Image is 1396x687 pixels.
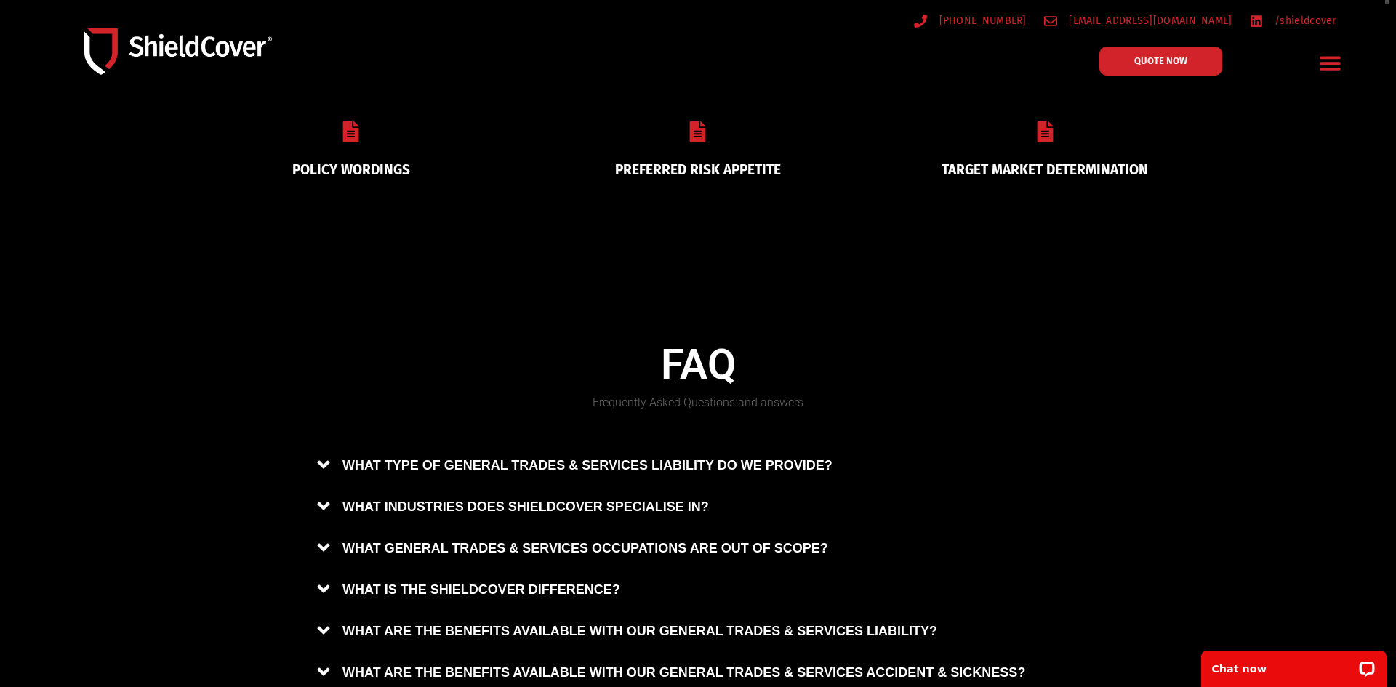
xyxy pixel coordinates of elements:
[306,340,1090,390] h4: FAQ
[1134,56,1187,65] span: QUOTE NOW
[306,397,1090,409] h5: Frequently Asked Questions and answers
[292,161,410,178] a: POLICY WORDINGS
[936,12,1027,30] span: [PHONE_NUMBER]
[1250,12,1336,30] a: /shieldcover
[306,445,1090,486] a: WHAT TYPE OF GENERAL TRADES & SERVICES LIABILITY DO WE PROVIDE?
[942,161,1148,178] a: TARGET MARKET DETERMINATION
[1192,641,1396,687] iframe: LiveChat chat widget
[914,12,1027,30] a: [PHONE_NUMBER]
[306,611,1090,652] a: WHAT ARE THE BENEFITS AVAILABLE WITH OUR GENERAL TRADES & SERVICES LIABILITY?
[84,28,272,74] img: Shield-Cover-Underwriting-Australia-logo-full
[1271,12,1336,30] span: /shieldcover
[1044,12,1232,30] a: [EMAIL_ADDRESS][DOMAIN_NAME]
[1065,12,1232,30] span: [EMAIL_ADDRESS][DOMAIN_NAME]
[1099,47,1222,76] a: QUOTE NOW
[306,569,1090,611] a: WHAT IS THE SHIELDCOVER DIFFERENCE?
[615,161,781,178] a: PREFERRED RISK APPETITE
[1314,46,1348,80] div: Menu Toggle
[306,528,1090,569] a: WHAT GENERAL TRADES & SERVICES OCCUPATIONS ARE OUT OF SCOPE?
[306,486,1090,528] a: WHAT INDUSTRIES DOES SHIELDCOVER SPECIALISE IN?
